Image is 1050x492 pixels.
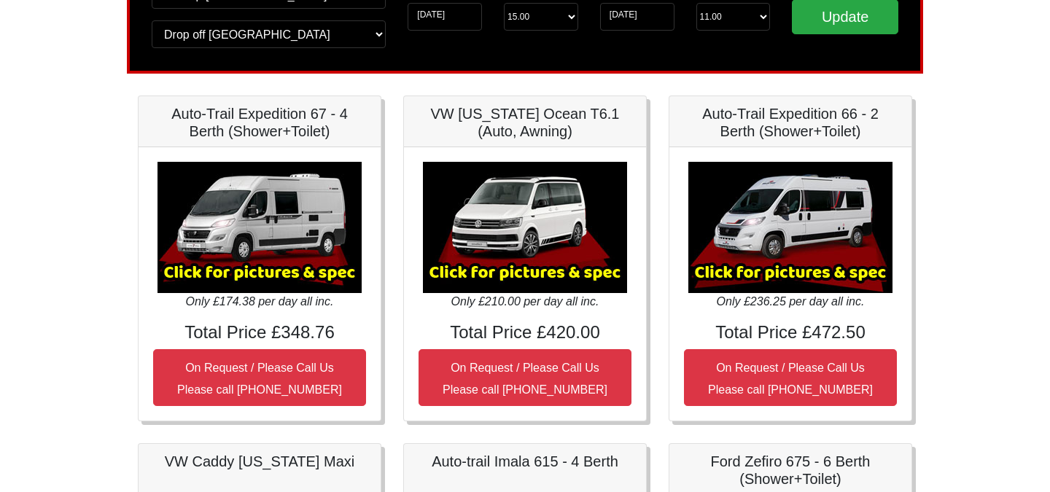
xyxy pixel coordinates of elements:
h5: VW Caddy [US_STATE] Maxi [153,453,366,470]
h4: Total Price £348.76 [153,322,366,343]
h5: Auto-trail Imala 615 - 4 Berth [419,453,631,470]
button: On Request / Please Call UsPlease call [PHONE_NUMBER] [684,349,897,406]
h4: Total Price £420.00 [419,322,631,343]
small: On Request / Please Call Us Please call [PHONE_NUMBER] [443,362,607,396]
i: Only £174.38 per day all inc. [186,295,334,308]
h5: VW [US_STATE] Ocean T6.1 (Auto, Awning) [419,105,631,140]
i: Only £236.25 per day all inc. [717,295,865,308]
small: On Request / Please Call Us Please call [PHONE_NUMBER] [177,362,342,396]
h5: Auto-Trail Expedition 66 - 2 Berth (Shower+Toilet) [684,105,897,140]
i: Only £210.00 per day all inc. [451,295,599,308]
input: Start Date [408,3,482,31]
input: Return Date [600,3,674,31]
small: On Request / Please Call Us Please call [PHONE_NUMBER] [708,362,873,396]
button: On Request / Please Call UsPlease call [PHONE_NUMBER] [153,349,366,406]
h5: Ford Zefiro 675 - 6 Berth (Shower+Toilet) [684,453,897,488]
img: Auto-Trail Expedition 66 - 2 Berth (Shower+Toilet) [688,162,892,293]
img: Auto-Trail Expedition 67 - 4 Berth (Shower+Toilet) [157,162,362,293]
button: On Request / Please Call UsPlease call [PHONE_NUMBER] [419,349,631,406]
h4: Total Price £472.50 [684,322,897,343]
h5: Auto-Trail Expedition 67 - 4 Berth (Shower+Toilet) [153,105,366,140]
img: VW California Ocean T6.1 (Auto, Awning) [423,162,627,293]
